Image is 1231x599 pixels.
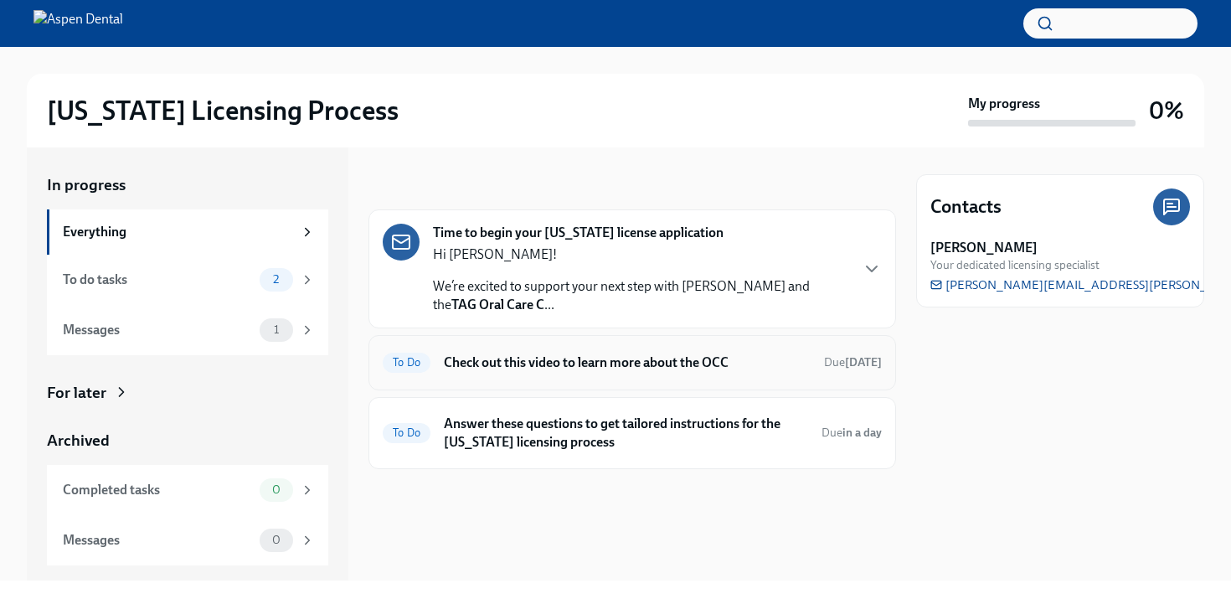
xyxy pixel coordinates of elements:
[263,273,289,286] span: 2
[47,382,328,404] a: For later
[47,430,328,452] a: Archived
[383,356,430,369] span: To Do
[444,415,808,452] h6: Answer these questions to get tailored instructions for the [US_STATE] licensing process
[822,425,882,441] span: September 27th, 2025 13:00
[433,245,848,264] p: Hi [PERSON_NAME]!
[47,382,106,404] div: For later
[63,223,293,241] div: Everything
[262,534,291,546] span: 0
[63,531,253,550] div: Messages
[63,271,253,289] div: To do tasks
[845,355,882,369] strong: [DATE]
[368,174,447,196] div: In progress
[383,349,882,376] a: To DoCheck out this video to learn more about the OCCDue[DATE]
[47,515,328,565] a: Messages0
[824,355,882,369] span: Due
[47,174,328,196] a: In progress
[47,465,328,515] a: Completed tasks0
[63,481,253,499] div: Completed tasks
[262,483,291,496] span: 0
[824,354,882,370] span: October 5th, 2025 13:00
[47,94,399,127] h2: [US_STATE] Licensing Process
[383,426,430,439] span: To Do
[930,239,1038,257] strong: [PERSON_NAME]
[930,194,1002,219] h4: Contacts
[433,224,724,242] strong: Time to begin your [US_STATE] license application
[842,426,882,440] strong: in a day
[383,411,882,455] a: To DoAnswer these questions to get tailored instructions for the [US_STATE] licensing processDuei...
[63,321,253,339] div: Messages
[433,277,848,314] p: We’re excited to support your next step with [PERSON_NAME] and the ...
[33,10,123,37] img: Aspen Dental
[822,426,882,440] span: Due
[444,354,811,372] h6: Check out this video to learn more about the OCC
[264,323,289,336] span: 1
[47,305,328,355] a: Messages1
[968,95,1040,113] strong: My progress
[930,257,1100,273] span: Your dedicated licensing specialist
[1149,96,1184,126] h3: 0%
[47,255,328,305] a: To do tasks2
[451,297,544,312] strong: TAG Oral Care C
[47,209,328,255] a: Everything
